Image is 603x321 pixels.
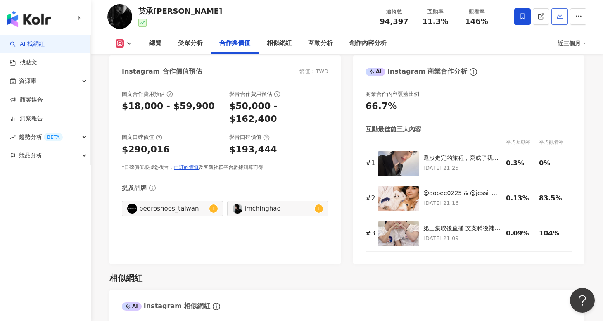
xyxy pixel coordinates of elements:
div: 相似網紅 [267,38,292,48]
div: 合作與價值 [219,38,250,48]
div: 影音口碑價值 [229,133,270,141]
div: 英承[PERSON_NAME] [138,6,222,16]
div: 追蹤數 [378,7,410,16]
div: # 1 [366,159,374,168]
div: 平均觀看率 [539,138,572,146]
div: 創作內容分析 [349,38,387,48]
div: 0.3% [506,159,535,168]
div: 0.09% [506,229,535,238]
p: [DATE] 21:16 [423,199,502,208]
span: info-circle [468,67,478,77]
div: 平均互動率 [506,138,539,146]
span: 1 [212,206,215,212]
div: BETA [44,133,63,141]
div: $193,444 [229,143,277,156]
div: imchinghao [245,204,313,213]
div: AI [122,302,142,311]
a: searchAI 找網紅 [10,40,45,48]
div: *口碑價值根據您後台， 及客觀社群平台數據測算而得 [122,164,328,171]
sup: 1 [209,204,218,213]
a: 自訂的價值 [174,164,199,170]
img: @dopee0225 & @jessi_wang_desu ┈┈┈┈┈┈┈୨୧┈┈┈┈┈┈┈• ⏰ 每週二 晚上七點 📌 播出平台一覽： ▪️ 台灣（首播／獨播） 📺 GTV DRAMA 八大劇... [378,186,419,211]
img: KOL Avatar [107,4,132,29]
div: 互動最佳前三大內容 [366,125,421,134]
div: Instagram 合作價值預估 [122,67,202,76]
div: 0% [539,159,568,168]
div: 互動率 [420,7,451,16]
div: 0.13% [506,194,535,203]
span: 資源庫 [19,72,36,90]
div: 圖文合作費用預估 [122,90,173,98]
iframe: Help Scout Beacon - Open [570,288,595,313]
div: # 3 [366,229,374,238]
p: [DATE] 21:09 [423,234,502,243]
div: 近三個月 [558,37,586,50]
div: 相似網紅 [109,272,142,284]
a: 商案媒合 [10,96,43,104]
div: $290,016 [122,143,170,156]
img: KOL Avatar [233,204,242,214]
div: 圖文口碑價值 [122,133,162,141]
div: 互動分析 [308,38,333,48]
img: 還沒走完的旅程，寫成了我第一首抒情歌。 留在片尾，也留給你。 ありがとう、SecretLover family㊙️ Thanks🙏🏻 @j72893 @gudgood_official @ped... [378,151,419,176]
p: [DATE] 21:25 [423,164,502,173]
img: 第三集映後直播 文案稍後補上㊙️ ┈┈┈┈┈┈┈୨୧┈┈┈┈┈┈┈• ⏰ 7月22日 19:00（UTC+8）起 陸續上架！ 📌 播出平台一覽： ▪️ 台灣（首播／獨播） 📺 GTV DRAMA... [378,221,419,246]
div: @dopee0225 & @jessi_wang_desu ┈┈┈┈┈┈┈୨୧┈┈┈┈┈┈┈• ⏰ 每週二 晚上七點 📌 播出平台一覽： ▪️ 台灣（首播／獨播） 📺 GTV DRAMA 八大劇... [423,189,502,197]
div: 觀看率 [461,7,492,16]
span: 11.3% [423,17,448,26]
a: 找貼文 [10,59,37,67]
div: Instagram 相似網紅 [122,302,210,311]
div: 66.7% [366,100,397,113]
span: 趨勢分析 [19,128,63,146]
div: 受眾分析 [178,38,203,48]
div: AI [366,68,385,76]
span: 94,397 [380,17,408,26]
span: info-circle [148,183,157,193]
div: 還沒走完的旅程，寫成了我第一首抒情歌。 留在片尾，也留給你。 ありがとう、SecretLover family㊙️ Thanks🙏🏻 @j72893 @gudgood_official @ped... [423,154,502,162]
a: 洞察報告 [10,114,43,123]
div: $18,000 - $59,900 [122,100,215,113]
div: Instagram 商業合作分析 [366,67,467,76]
sup: 1 [315,204,323,213]
div: 第三集映後直播 文案稍後補上㊙️ ┈┈┈┈┈┈┈୨୧┈┈┈┈┈┈┈• ⏰ [DATE] 19:00（UTC+8）起 陸續上架！ 📌 播出平台一覽： ▪️ 台灣（首播／獨播） 📺 GTV DRAM... [423,224,502,233]
div: 提及品牌 [122,184,147,193]
div: 83.5% [539,194,568,203]
span: info-circle [211,302,221,311]
div: $50,000 - $162,400 [229,100,328,126]
div: 104% [539,229,568,238]
div: 幣值：TWD [299,68,328,75]
span: 1 [317,206,320,212]
img: KOL Avatar [127,204,137,214]
span: 競品分析 [19,146,42,165]
div: 商業合作內容覆蓋比例 [366,90,419,98]
span: 146% [465,17,488,26]
div: pedroshoes_taiwan [139,204,207,213]
img: logo [7,11,51,27]
span: rise [10,134,16,140]
div: 總覽 [149,38,161,48]
div: # 2 [366,194,374,203]
div: 影音合作費用預估 [229,90,280,98]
